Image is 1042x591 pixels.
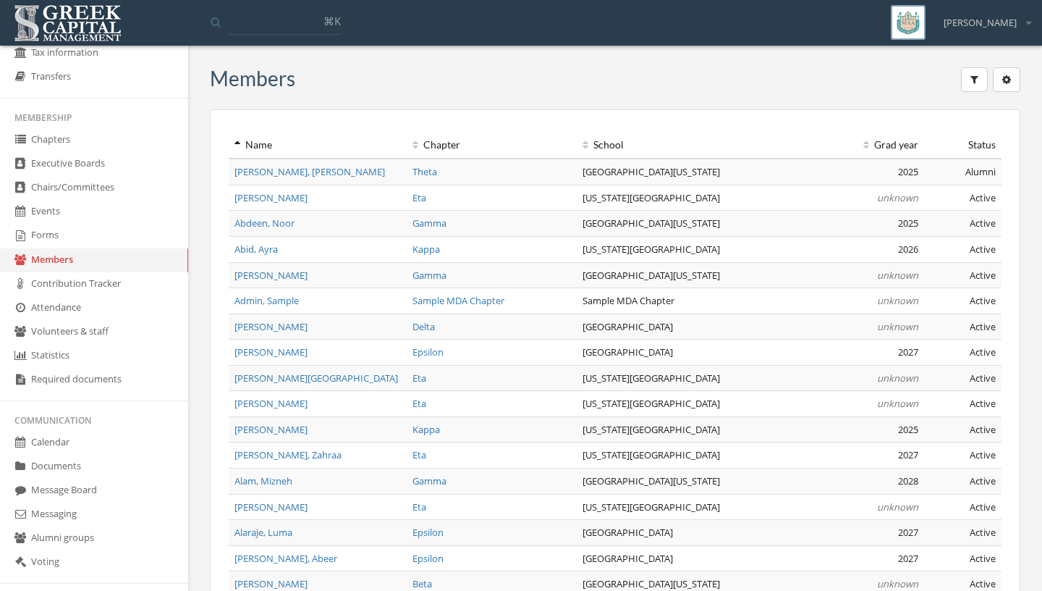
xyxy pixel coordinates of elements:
td: Active [924,469,1001,495]
td: [GEOGRAPHIC_DATA] [577,314,808,340]
td: [US_STATE][GEOGRAPHIC_DATA] [577,236,808,262]
span: ⌘K [323,14,341,28]
td: 2027 [808,443,924,469]
td: [GEOGRAPHIC_DATA][US_STATE] [577,211,808,237]
td: Sample MDA Chapter [577,288,808,314]
a: [PERSON_NAME] [234,320,308,333]
a: Eta [412,191,426,204]
a: Eta [412,448,426,461]
a: [PERSON_NAME] [234,269,308,282]
a: [PERSON_NAME] [234,191,308,204]
td: 2025 [808,211,924,237]
a: Kappa [412,423,440,436]
a: Beta [412,577,432,590]
td: [GEOGRAPHIC_DATA][US_STATE] [577,262,808,288]
a: Epsilon [412,526,444,539]
td: 2026 [808,236,924,262]
a: Alaraje, Luma [234,526,292,539]
td: Active [924,443,1001,469]
td: Active [924,416,1001,443]
td: 2025 [808,416,924,443]
td: Active [924,545,1001,571]
td: [GEOGRAPHIC_DATA] [577,340,808,366]
a: Eta [412,500,426,514]
a: Delta [412,320,435,333]
span: [PERSON_NAME] [944,16,1017,30]
td: [GEOGRAPHIC_DATA][US_STATE] [577,159,808,185]
a: Kappa [412,243,440,256]
td: [US_STATE][GEOGRAPHIC_DATA] [577,185,808,211]
em: unknown [877,269,918,282]
th: Name [229,132,407,159]
h3: Members [210,67,295,90]
td: Active [924,494,1001,520]
a: Alam, Mizneh [234,474,292,487]
a: [PERSON_NAME] [234,345,308,359]
td: [US_STATE][GEOGRAPHIC_DATA] [577,494,808,520]
td: 2027 [808,520,924,546]
a: [PERSON_NAME], Abeer [234,552,337,565]
td: Active [924,288,1001,314]
td: 2028 [808,469,924,495]
em: unknown [877,577,918,590]
a: [PERSON_NAME][GEOGRAPHIC_DATA] [234,372,398,385]
div: [PERSON_NAME] [934,5,1031,30]
td: [US_STATE][GEOGRAPHIC_DATA] [577,391,808,417]
a: [PERSON_NAME] [234,423,308,436]
td: [US_STATE][GEOGRAPHIC_DATA] [577,365,808,391]
td: [GEOGRAPHIC_DATA][US_STATE] [577,469,808,495]
td: Active [924,185,1001,211]
td: Active [924,340,1001,366]
em: unknown [877,320,918,333]
th: Grad year [808,132,924,159]
a: [PERSON_NAME], [PERSON_NAME] [234,165,385,178]
a: Abdeen, Noor [234,217,295,230]
em: unknown [877,500,918,514]
a: Gamma [412,217,446,230]
a: [PERSON_NAME] [234,500,308,514]
td: [US_STATE][GEOGRAPHIC_DATA] [577,443,808,469]
em: unknown [877,372,918,385]
td: 2027 [808,340,924,366]
td: Active [924,236,1001,262]
td: Active [924,314,1001,340]
a: Sample MDA Chapter [412,294,504,307]
em: unknown [877,294,918,307]
a: Gamma [412,474,446,487]
a: Theta [412,165,437,178]
td: [GEOGRAPHIC_DATA] [577,520,808,546]
td: Active [924,365,1001,391]
a: [PERSON_NAME], Zahraa [234,448,342,461]
a: Abid, Ayra [234,243,278,256]
th: Status [924,132,1001,159]
a: Eta [412,372,426,385]
a: Eta [412,397,426,410]
a: [PERSON_NAME] [234,577,308,590]
td: 2027 [808,545,924,571]
td: 2025 [808,159,924,185]
a: Gamma [412,269,446,282]
td: Active [924,262,1001,288]
td: Active [924,520,1001,546]
span: Admin, Sample [234,294,299,307]
em: unknown [877,191,918,204]
td: Active [924,211,1001,237]
th: Chapter [407,132,577,159]
a: [PERSON_NAME] [234,397,308,410]
td: [US_STATE][GEOGRAPHIC_DATA] [577,416,808,443]
a: Epsilon [412,345,444,359]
